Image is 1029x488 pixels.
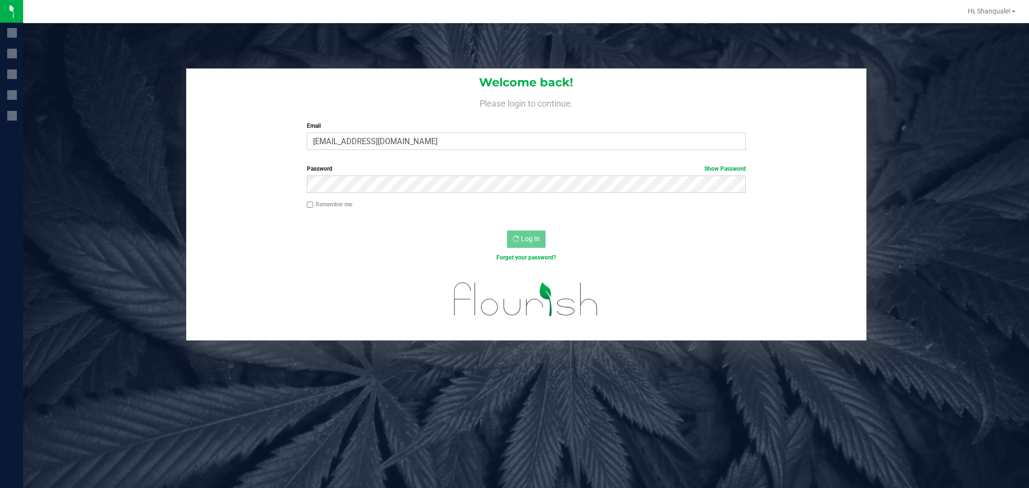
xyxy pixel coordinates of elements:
span: Password [307,165,332,172]
img: flourish_logo.svg [441,272,611,326]
a: Show Password [704,165,746,172]
label: Email [307,122,746,130]
span: Log In [521,235,540,243]
h4: Please login to continue. [186,96,866,108]
span: Hi, Shanquale! [968,7,1011,15]
a: Forgot your password? [496,254,556,261]
input: Remember me [307,202,314,208]
label: Remember me [307,200,352,209]
button: Log In [507,230,546,248]
h1: Welcome back! [186,76,866,89]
